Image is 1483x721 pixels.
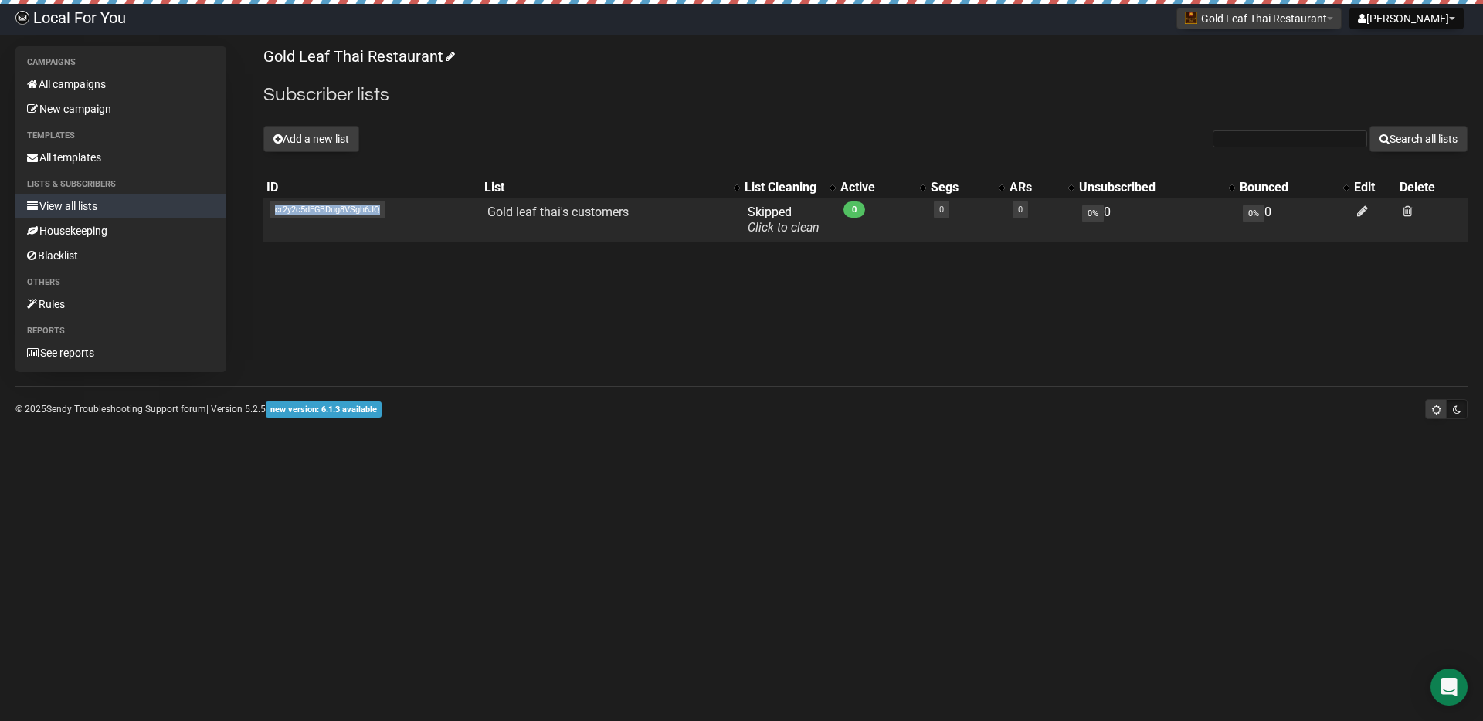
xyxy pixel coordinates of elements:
[1076,198,1237,242] td: 0
[1006,177,1076,198] th: ARs: No sort applied, activate to apply an ascending sort
[939,205,944,215] a: 0
[843,201,865,218] span: 0
[1396,177,1468,198] th: Delete: No sort applied, sorting is disabled
[15,340,226,365] a: See reports
[266,180,477,195] div: ID
[15,292,226,316] a: Rules
[1237,177,1351,198] th: Bounced: No sort applied, activate to apply an ascending sort
[15,243,226,268] a: Blacklist
[1018,205,1023,215] a: 0
[1176,8,1342,29] button: Gold Leaf Thai Restaurant
[1237,198,1351,242] td: 0
[1400,180,1464,195] div: Delete
[1082,205,1104,222] span: 0%
[15,401,382,418] p: © 2025 | | | Version 5.2.5
[263,47,453,66] a: Gold Leaf Thai Restaurant
[484,180,726,195] div: List
[928,177,1006,198] th: Segs: No sort applied, activate to apply an ascending sort
[748,205,820,235] span: Skipped
[15,273,226,292] li: Others
[1369,126,1468,152] button: Search all lists
[46,404,72,415] a: Sendy
[263,177,480,198] th: ID: No sort applied, sorting is disabled
[840,180,912,195] div: Active
[1076,177,1237,198] th: Unsubscribed: No sort applied, activate to apply an ascending sort
[15,11,29,25] img: d61d2441668da63f2d83084b75c85b29
[1351,177,1396,198] th: Edit: No sort applied, sorting is disabled
[1240,180,1335,195] div: Bounced
[1243,205,1264,222] span: 0%
[1079,180,1222,195] div: Unsubscribed
[270,201,385,218] span: cr2y2c5dFGBDug8VSgh6JQ
[15,218,226,243] a: Housekeeping
[74,404,143,415] a: Troubleshooting
[931,180,991,195] div: Segs
[837,177,928,198] th: Active: No sort applied, activate to apply an ascending sort
[15,72,226,96] a: All campaigns
[263,81,1468,109] h2: Subscriber lists
[145,404,206,415] a: Support forum
[1354,180,1393,195] div: Edit
[1349,8,1464,29] button: [PERSON_NAME]
[741,177,837,198] th: List Cleaning: No sort applied, activate to apply an ascending sort
[1010,180,1060,195] div: ARs
[15,145,226,170] a: All templates
[15,53,226,72] li: Campaigns
[487,205,629,219] a: Gold leaf thai's customers
[15,127,226,145] li: Templates
[15,96,226,121] a: New campaign
[266,404,382,415] a: new version: 6.1.3 available
[266,401,382,418] span: new version: 6.1.3 available
[15,175,226,194] li: Lists & subscribers
[15,194,226,218] a: View all lists
[745,180,822,195] div: List Cleaning
[748,220,820,235] a: Click to clean
[15,322,226,340] li: Reports
[263,126,359,152] button: Add a new list
[1430,669,1468,706] div: Open Intercom Messenger
[1185,12,1197,24] img: 981.png
[481,177,741,198] th: List: No sort applied, activate to apply an ascending sort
